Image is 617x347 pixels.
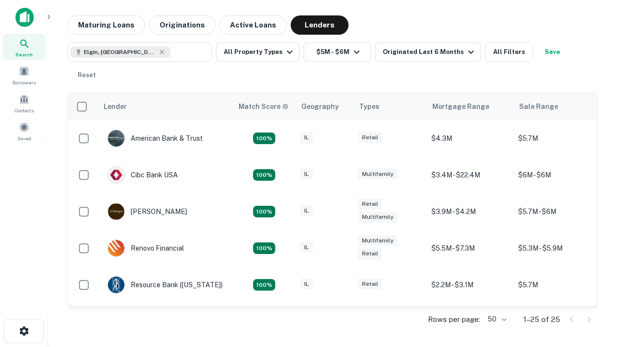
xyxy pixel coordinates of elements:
img: capitalize-icon.png [15,8,34,27]
div: Cibc Bank USA [107,166,178,184]
td: $5.5M - $7.3M [427,230,513,267]
a: Search [3,34,45,60]
p: 1–25 of 25 [523,314,560,325]
div: Mortgage Range [432,101,489,112]
a: Contacts [3,90,45,116]
div: Retail [358,279,382,290]
td: $5.7M [513,267,600,303]
div: 50 [484,312,508,326]
button: Maturing Loans [67,15,145,35]
td: $5.7M - $6M [513,193,600,230]
h6: Match Score [239,101,287,112]
button: $5M - $6M [304,42,371,62]
div: Retail [358,248,382,259]
th: Sale Range [513,93,600,120]
td: $6M - $6M [513,157,600,193]
div: American Bank & Trust [107,130,203,147]
th: Lender [98,93,233,120]
button: All Property Types [216,42,300,62]
span: Borrowers [13,79,36,86]
th: Types [353,93,427,120]
span: Elgin, [GEOGRAPHIC_DATA], [GEOGRAPHIC_DATA] [84,48,156,56]
div: Multifamily [358,212,397,223]
button: Reset [71,66,102,85]
img: picture [108,167,124,183]
div: Originated Last 6 Months [383,46,477,58]
th: Geography [295,93,353,120]
div: Matching Properties: 4, hasApolloMatch: undefined [253,206,275,217]
div: Retail [358,132,382,143]
th: Capitalize uses an advanced AI algorithm to match your search with the best lender. The match sco... [233,93,295,120]
td: $3.9M - $4.2M [427,193,513,230]
th: Mortgage Range [427,93,513,120]
button: Originated Last 6 Months [375,42,481,62]
div: IL [300,279,313,290]
div: Matching Properties: 7, hasApolloMatch: undefined [253,133,275,144]
div: Sale Range [519,101,558,112]
img: picture [108,130,124,147]
span: Search [15,51,33,58]
button: Lenders [291,15,349,35]
button: All Filters [485,42,533,62]
div: Resource Bank ([US_STATE]) [107,276,223,294]
div: Renovo Financial [107,240,184,257]
div: Capitalize uses an advanced AI algorithm to match your search with the best lender. The match sco... [239,101,289,112]
td: $3.4M - $22.4M [427,157,513,193]
img: picture [108,203,124,220]
div: IL [300,132,313,143]
a: Saved [3,118,45,144]
div: IL [300,242,313,253]
div: Multifamily [358,235,397,246]
td: $2.2M - $3.1M [427,267,513,303]
div: Matching Properties: 4, hasApolloMatch: undefined [253,242,275,254]
div: Matching Properties: 4, hasApolloMatch: undefined [253,169,275,181]
p: Rows per page: [428,314,480,325]
div: Matching Properties: 4, hasApolloMatch: undefined [253,279,275,291]
div: Geography [301,101,339,112]
a: Borrowers [3,62,45,88]
img: picture [108,240,124,256]
div: IL [300,205,313,216]
div: Multifamily [358,169,397,180]
td: $4M [427,303,513,340]
span: Contacts [14,107,34,114]
td: $5.6M [513,303,600,340]
iframe: Chat Widget [569,239,617,285]
div: [PERSON_NAME] [107,203,187,220]
td: $5.7M [513,120,600,157]
td: $5.3M - $5.9M [513,230,600,267]
button: Active Loans [219,15,287,35]
div: Lender [104,101,127,112]
div: Types [359,101,379,112]
div: Retail [358,199,382,210]
img: picture [108,277,124,293]
td: $4.3M [427,120,513,157]
span: Saved [17,134,31,142]
div: IL [300,169,313,180]
button: Save your search to get updates of matches that match your search criteria. [537,42,568,62]
button: Originations [149,15,215,35]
